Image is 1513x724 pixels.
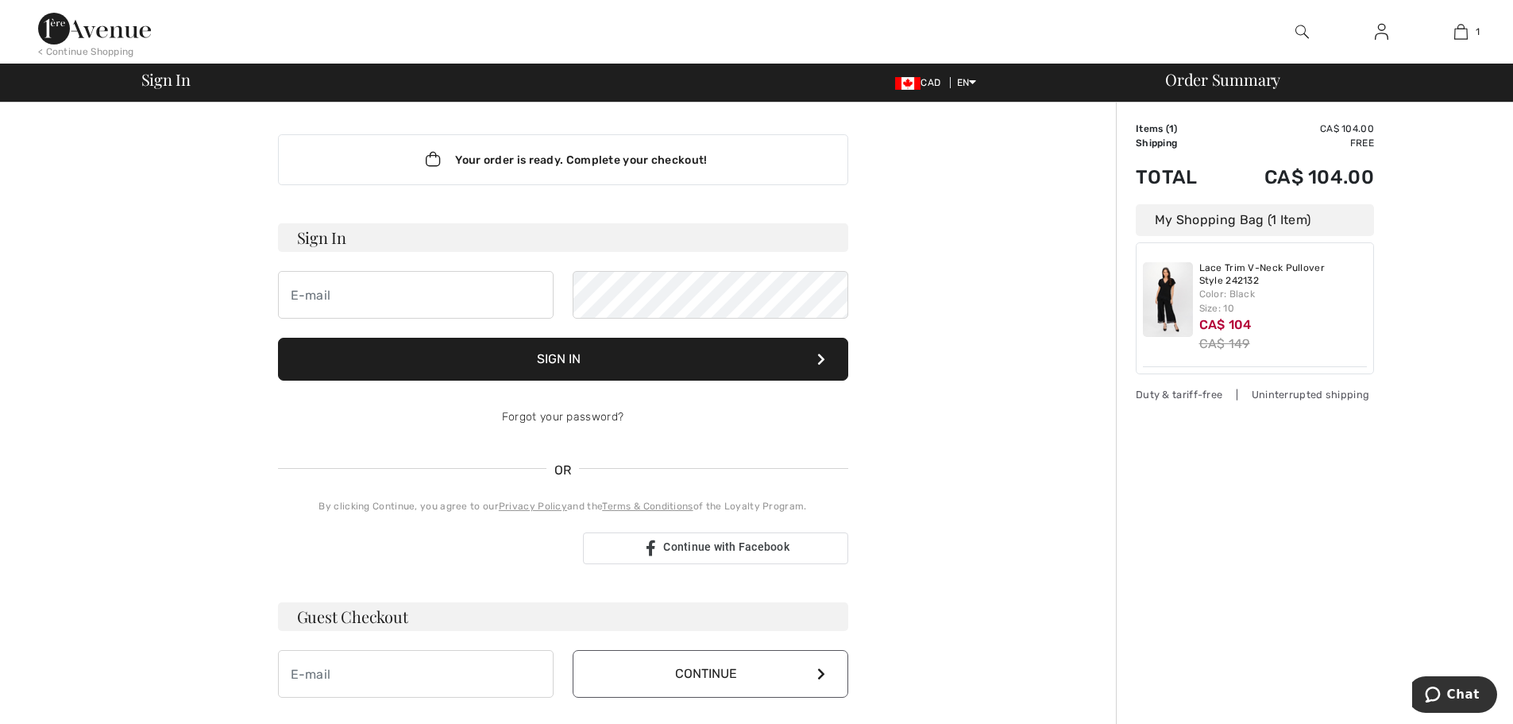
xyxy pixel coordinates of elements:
[1136,387,1374,402] div: Duty & tariff-free | Uninterrupted shipping
[278,650,554,698] input: E-mail
[278,134,848,185] div: Your order is ready. Complete your checkout!
[895,77,947,88] span: CAD
[1199,317,1252,332] span: CA$ 104
[141,72,191,87] span: Sign In
[1199,336,1250,351] s: CA$ 149
[602,501,693,512] a: Terms & Conditions
[1412,676,1497,716] iframe: Opens a widget where you can chat to one of our agents
[1222,150,1374,204] td: CA$ 104.00
[1422,22,1499,41] a: 1
[38,45,134,59] div: < Continue Shopping
[278,338,848,381] button: Sign In
[1375,22,1388,41] img: My Info
[957,77,977,88] span: EN
[1295,22,1309,41] img: search the website
[1222,136,1374,150] td: Free
[583,532,848,564] a: Continue with Facebook
[278,223,848,252] h3: Sign In
[1136,122,1222,136] td: Items ( )
[1136,150,1222,204] td: Total
[546,461,580,480] span: OR
[1136,204,1374,236] div: My Shopping Bag (1 Item)
[1146,72,1503,87] div: Order Summary
[499,501,567,512] a: Privacy Policy
[502,410,623,424] a: Forgot your password?
[1476,25,1480,39] span: 1
[278,271,554,319] input: E-mail
[1222,122,1374,136] td: CA$ 104.00
[38,13,151,45] img: 1ère Avenue
[1136,136,1222,150] td: Shipping
[1454,22,1468,41] img: My Bag
[278,602,848,631] h3: Guest Checkout
[1169,123,1174,134] span: 1
[270,531,578,566] iframe: Sign in with Google Button
[1143,262,1193,337] img: Lace Trim V-Neck Pullover Style 242132
[573,650,848,698] button: Continue
[1199,287,1368,316] div: Color: Black Size: 10
[278,499,848,513] div: By clicking Continue, you agree to our and the of the Loyalty Program.
[1362,22,1401,42] a: Sign In
[1199,262,1368,287] a: Lace Trim V-Neck Pullover Style 242132
[895,77,921,90] img: Canadian Dollar
[663,540,789,553] span: Continue with Facebook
